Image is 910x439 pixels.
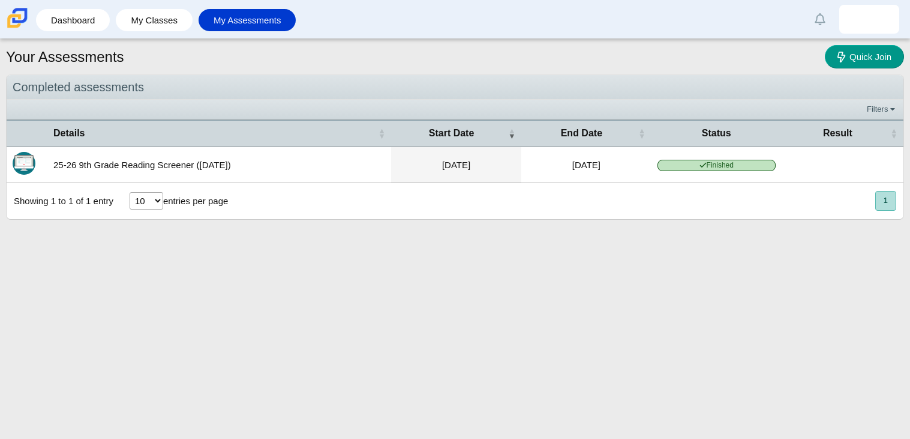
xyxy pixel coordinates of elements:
[839,5,899,34] a: omar.martinezurend.a1J5N1
[807,6,833,32] a: Alerts
[378,127,385,139] span: Details : Activate to sort
[527,127,636,140] span: End Date
[47,147,391,183] td: 25-26 9th Grade Reading Screener ([DATE])
[875,191,896,211] button: 1
[572,160,600,170] time: Aug 21, 2025 at 12:05 PM
[7,183,113,219] div: Showing 1 to 1 of 1 entry
[657,127,776,140] span: Status
[508,127,515,139] span: Start Date : Activate to remove sorting
[788,127,888,140] span: Result
[657,160,776,171] span: Finished
[5,5,30,31] img: Carmen School of Science & Technology
[53,127,376,140] span: Details
[442,160,470,170] time: Aug 21, 2025 at 11:48 AM
[860,10,879,29] img: omar.martinezurend.a1J5N1
[7,75,903,100] div: Completed assessments
[42,9,104,31] a: Dashboard
[5,22,30,32] a: Carmen School of Science & Technology
[638,127,645,139] span: End Date : Activate to sort
[397,127,506,140] span: Start Date
[890,127,897,139] span: Result : Activate to sort
[825,45,904,68] a: Quick Join
[874,191,896,211] nav: pagination
[163,196,228,206] label: entries per page
[13,152,35,175] img: Itembank
[6,47,124,67] h1: Your Assessments
[864,103,900,115] a: Filters
[122,9,187,31] a: My Classes
[849,52,891,62] span: Quick Join
[205,9,290,31] a: My Assessments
